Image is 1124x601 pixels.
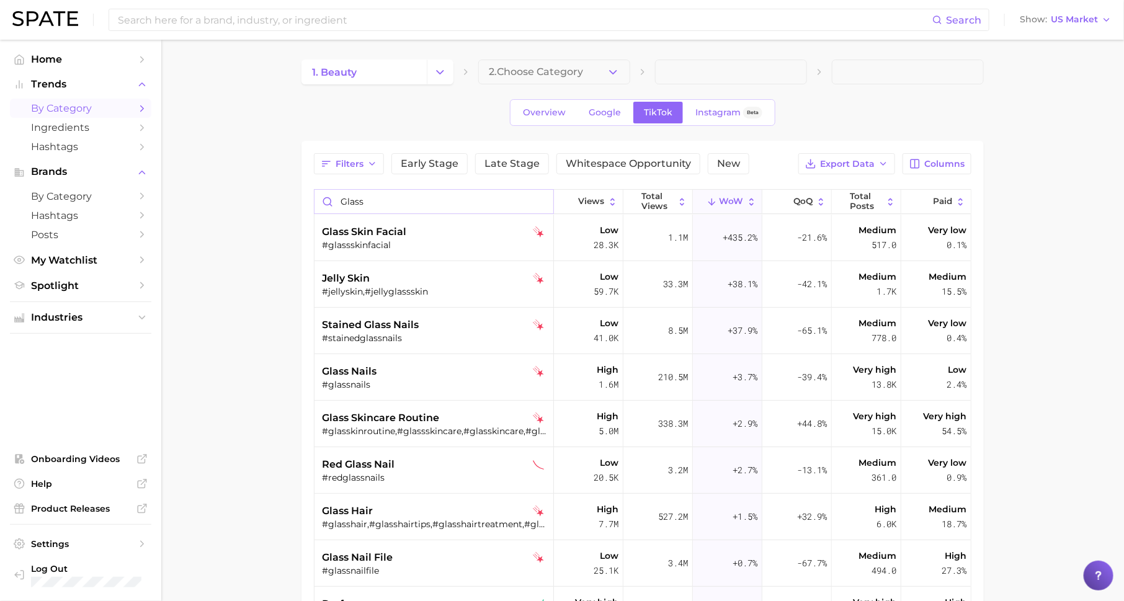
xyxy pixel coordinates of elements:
span: 1.6m [599,377,618,392]
span: New [717,159,740,169]
button: stained glass nailstiktok falling star#stainedglassnailsLow41.0k8.5m+37.9%-65.1%Medium778.0Very l... [314,308,971,354]
span: -67.7% [797,556,827,571]
span: +1.5% [733,509,757,524]
a: by Category [10,187,151,206]
span: glass hair [322,504,373,519]
button: Export Data [798,153,895,174]
span: Very low [928,223,966,238]
span: Help [31,478,130,489]
span: 0.4% [947,331,966,345]
a: by Category [10,99,151,118]
span: 2.4% [947,377,966,392]
button: WoW [693,190,762,214]
span: Instagram [695,107,741,118]
span: glass skincare routine [322,411,439,425]
button: Change Category [427,60,453,84]
span: 20.5k [594,470,618,485]
span: 27.3% [942,563,966,578]
button: 2.Choose Category [478,60,630,84]
img: tiktok falling star [533,319,544,331]
span: High [875,502,896,517]
span: Medium [859,455,896,470]
span: Very low [928,316,966,331]
span: jelly skin [322,271,370,286]
span: 18.7% [942,517,966,532]
span: -13.1% [797,463,827,478]
span: Ingredients [31,122,130,133]
span: +0.7% [733,556,757,571]
img: tiktok sustained decliner [533,459,544,470]
span: Medium [929,502,966,517]
span: Low [600,455,618,470]
span: Filters [336,159,364,169]
span: glass nail file [322,550,393,565]
span: Google [589,107,621,118]
span: +38.1% [728,277,757,292]
span: 15.0k [872,424,896,439]
span: Search [946,14,981,26]
button: Total Posts [832,190,901,214]
span: -39.4% [797,370,827,385]
span: 494.0 [872,563,896,578]
img: tiktok falling star [533,366,544,377]
span: +44.8% [797,416,827,431]
img: tiktok falling star [533,505,544,517]
button: ShowUS Market [1017,12,1115,28]
span: Show [1020,16,1047,23]
span: My Watchlist [31,254,130,266]
span: 778.0 [872,331,896,345]
img: tiktok falling star [533,226,544,238]
span: TikTok [644,107,672,118]
span: +37.9% [728,323,757,338]
span: 25.1k [594,563,618,578]
span: 28.3k [594,238,618,252]
span: Late Stage [484,159,540,169]
span: Trends [31,79,130,90]
a: Help [10,474,151,493]
a: Hashtags [10,137,151,156]
span: 3.4m [668,556,688,571]
span: glass skin facial [322,225,406,239]
span: +32.9% [797,509,827,524]
a: Google [578,102,631,123]
span: 13.8k [872,377,896,392]
img: tiktok falling star [533,552,544,563]
div: #glasskinroutine,#glassskincare,#glasskincare,#glassskinserum,#glassskincareroutine,#skincareforg... [322,425,549,437]
button: Views [554,190,623,214]
a: Spotlight [10,276,151,295]
span: 54.5% [942,424,966,439]
span: Very high [853,362,896,377]
span: Whitespace Opportunity [566,159,691,169]
button: Columns [903,153,971,174]
img: tiktok falling star [533,412,544,424]
span: Hashtags [31,210,130,221]
span: -42.1% [797,277,827,292]
span: 7.7m [599,517,618,532]
a: Posts [10,225,151,244]
span: 59.7k [594,284,618,299]
button: Industries [10,308,151,327]
span: Log Out [31,563,141,574]
span: Settings [31,538,130,550]
div: #jellyskin,#jellyglassskin [322,286,549,297]
span: -21.6% [797,230,827,245]
span: 5.0m [599,424,618,439]
span: 338.3m [658,416,688,431]
span: 2. Choose Category [489,66,583,78]
button: glass nail filetiktok falling star#glassnailfileLow25.1k3.4m+0.7%-67.7%Medium494.0High27.3% [314,540,971,587]
span: glass nails [322,364,377,379]
a: Home [10,50,151,69]
span: 8.5m [668,323,688,338]
span: Low [948,362,966,377]
button: Paid [901,190,971,214]
button: glass nailstiktok falling star#glassnailsHigh1.6m210.5m+3.7%-39.4%Very high13.8kLow2.4% [314,354,971,401]
span: Hashtags [31,141,130,153]
span: Total Posts [850,192,883,211]
span: Posts [31,229,130,241]
span: 527.2m [658,509,688,524]
span: +2.9% [733,416,757,431]
span: +2.7% [733,463,757,478]
span: Columns [924,159,965,169]
span: +435.2% [723,230,757,245]
span: 517.0 [872,238,896,252]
